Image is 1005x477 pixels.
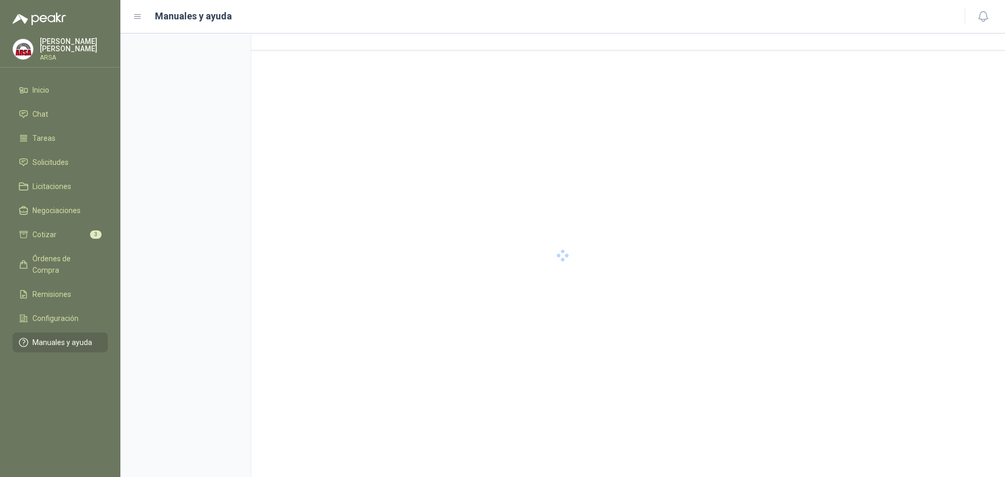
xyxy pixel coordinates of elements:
span: Solicitudes [32,157,69,168]
span: Chat [32,108,48,120]
span: Manuales y ayuda [32,337,92,348]
a: Chat [13,104,108,124]
p: ARSA [40,54,108,61]
span: Órdenes de Compra [32,253,98,276]
img: Company Logo [13,39,33,59]
span: Cotizar [32,229,57,240]
a: Configuración [13,308,108,328]
span: Licitaciones [32,181,71,192]
a: Remisiones [13,284,108,304]
a: Órdenes de Compra [13,249,108,280]
span: Negociaciones [32,205,81,216]
img: Logo peakr [13,13,66,25]
span: Tareas [32,132,55,144]
h1: Manuales y ayuda [155,9,232,24]
span: Configuración [32,313,79,324]
a: Licitaciones [13,176,108,196]
a: Inicio [13,80,108,100]
span: 3 [90,230,102,239]
span: Inicio [32,84,49,96]
a: Solicitudes [13,152,108,172]
a: Tareas [13,128,108,148]
span: Remisiones [32,289,71,300]
a: Manuales y ayuda [13,332,108,352]
a: Negociaciones [13,201,108,220]
p: [PERSON_NAME] [PERSON_NAME] [40,38,108,52]
a: Cotizar3 [13,225,108,245]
